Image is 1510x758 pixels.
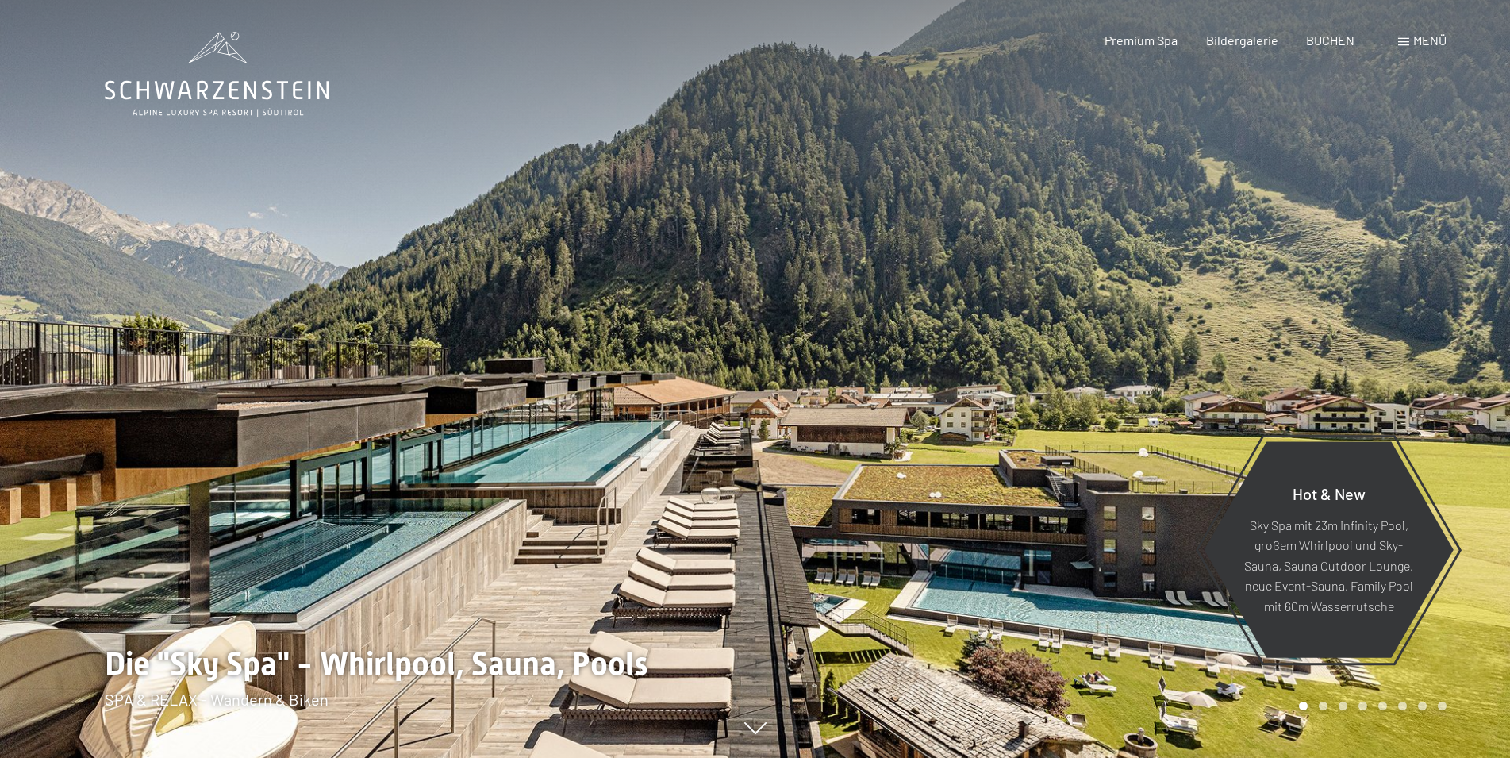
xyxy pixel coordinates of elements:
div: Carousel Pagination [1293,702,1447,710]
div: Carousel Page 8 [1438,702,1447,710]
div: Carousel Page 7 [1418,702,1427,710]
div: Carousel Page 4 [1358,702,1367,710]
span: Menü [1413,33,1447,48]
div: Carousel Page 1 (Current Slide) [1299,702,1308,710]
div: Carousel Page 5 [1378,702,1387,710]
p: Sky Spa mit 23m Infinity Pool, großem Whirlpool und Sky-Sauna, Sauna Outdoor Lounge, neue Event-S... [1243,514,1415,616]
a: Bildergalerie [1206,33,1278,48]
a: Premium Spa [1105,33,1178,48]
a: BUCHEN [1306,33,1354,48]
div: Carousel Page 2 [1319,702,1327,710]
div: Carousel Page 6 [1398,702,1407,710]
span: Hot & New [1293,483,1366,502]
div: Carousel Page 3 [1339,702,1347,710]
a: Hot & New Sky Spa mit 23m Infinity Pool, großem Whirlpool und Sky-Sauna, Sauna Outdoor Lounge, ne... [1203,441,1454,659]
